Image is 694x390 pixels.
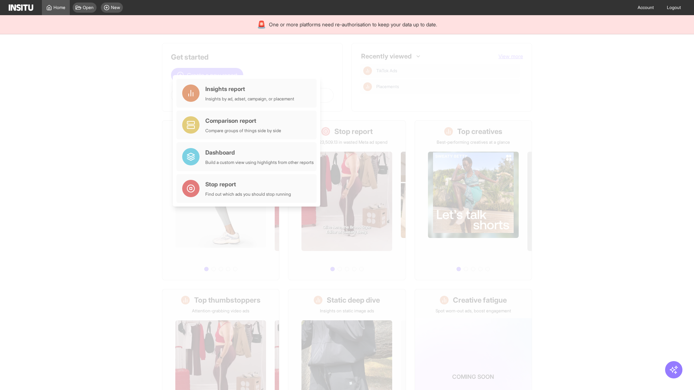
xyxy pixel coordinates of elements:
[205,160,314,165] div: Build a custom view using highlights from other reports
[53,5,65,10] span: Home
[205,84,294,93] div: Insights report
[111,5,120,10] span: New
[205,96,294,102] div: Insights by ad, adset, campaign, or placement
[205,116,281,125] div: Comparison report
[257,19,266,30] div: 🚨
[269,21,437,28] span: One or more platforms need re-authorisation to keep your data up to date.
[205,128,281,134] div: Compare groups of things side by side
[205,148,314,157] div: Dashboard
[205,191,291,197] div: Find out which ads you should stop running
[205,180,291,188] div: Stop report
[9,4,33,11] img: Logo
[83,5,94,10] span: Open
